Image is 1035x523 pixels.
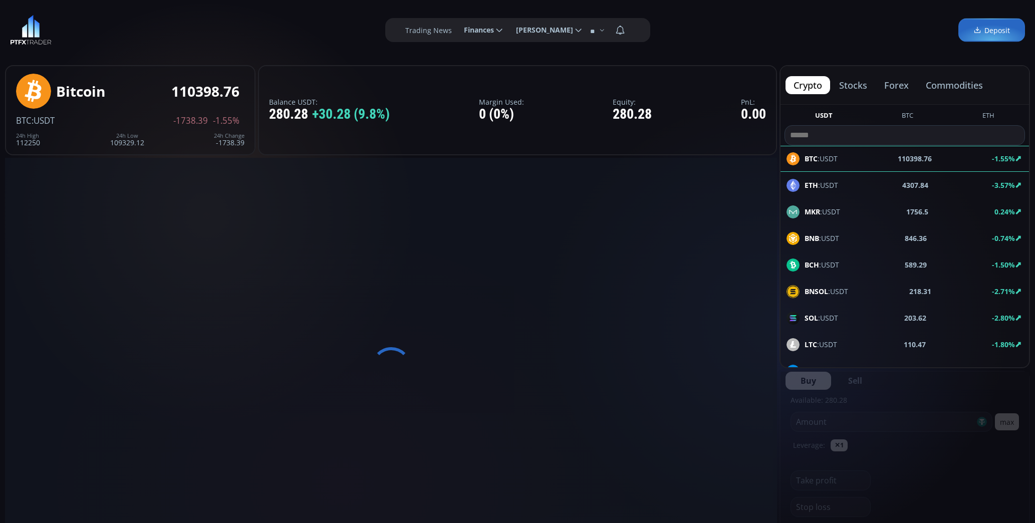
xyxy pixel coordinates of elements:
div: 24h Change [214,133,244,139]
button: ETH [978,111,998,123]
b: -3.57% [992,180,1015,190]
div: 280.28 [269,107,390,122]
img: LOGO [10,15,52,45]
div: 112250 [16,133,40,146]
button: BTC [898,111,917,123]
span: :USDT [805,313,838,323]
b: -2.60% [992,366,1015,376]
button: forex [876,76,917,94]
span: BTC [16,115,32,126]
b: BNB [805,233,819,243]
b: LTC [805,340,817,349]
b: DASH [805,366,824,376]
b: -1.80% [992,340,1015,349]
span: [PERSON_NAME] [509,20,573,40]
span: :USDT [805,259,839,270]
b: SOL [805,313,818,323]
b: -2.71% [992,287,1015,296]
label: Balance USDT: [269,98,390,106]
span: :USDT [805,339,837,350]
div: 0 (0%) [479,107,524,122]
b: 846.36 [905,233,927,243]
span: :USDT [805,206,840,217]
b: 23.27 [909,366,927,376]
span: :USDT [805,180,838,190]
b: 589.29 [905,259,927,270]
span: Finances [457,20,494,40]
div: -1738.39 [214,133,244,146]
label: Margin Used: [479,98,524,106]
b: ETH [805,180,818,190]
div: 280.28 [613,107,652,122]
b: 0.24% [994,207,1015,216]
b: -1.50% [992,260,1015,270]
b: -2.80% [992,313,1015,323]
span: Deposit [973,25,1010,36]
b: BNSOL [805,287,828,296]
label: Equity: [613,98,652,106]
b: 203.62 [904,313,926,323]
button: USDT [811,111,837,123]
span: :USDT [805,286,848,297]
span: -1738.39 [173,116,208,125]
button: stocks [831,76,875,94]
div: 24h Low [110,133,144,139]
span: :USDT [32,115,55,126]
b: 218.31 [909,286,931,297]
div: Bitcoin [56,84,105,99]
b: BCH [805,260,819,270]
div: 109329.12 [110,133,144,146]
div: 0.00 [741,107,766,122]
span: :USDT [805,233,839,243]
label: PnL: [741,98,766,106]
label: Trading News [405,25,452,36]
b: 1756.5 [906,206,928,217]
div: 110398.76 [171,84,239,99]
button: commodities [918,76,991,94]
span: +30.28 (9.8%) [312,107,390,122]
b: 110.47 [904,339,926,350]
b: -0.74% [992,233,1015,243]
button: crypto [786,76,830,94]
b: 4307.84 [902,180,928,190]
span: -1.55% [213,116,239,125]
a: Deposit [958,19,1025,42]
span: :USDT [805,366,844,376]
b: MKR [805,207,820,216]
div: 24h High [16,133,40,139]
